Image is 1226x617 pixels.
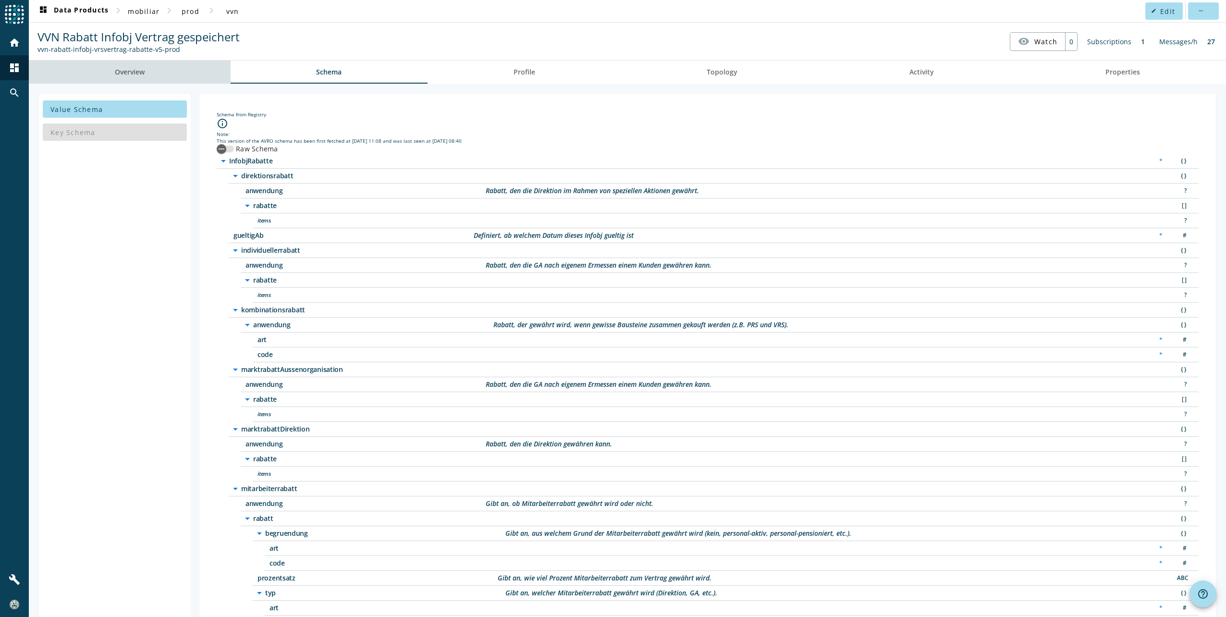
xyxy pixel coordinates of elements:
mat-icon: build [9,574,20,585]
i: arrow_drop_down [242,394,253,405]
span: /direktionsrabatt [241,173,481,179]
span: /individuellerrabatt [241,247,481,254]
button: Value Schema [43,100,187,118]
div: Object [1172,514,1191,524]
span: Schema [316,69,342,75]
div: Unknown [1172,380,1191,390]
div: Number [1172,350,1191,360]
div: Kafka Topic: vvn-rabatt-infobj-vrsvertrag-rabatte-v5-prod [37,45,240,54]
i: arrow_drop_down [242,200,253,211]
div: String [1172,573,1191,583]
div: Subscriptions [1082,32,1136,51]
div: Unknown [1172,499,1191,509]
div: 1 [1136,32,1150,51]
div: Object [1172,529,1191,539]
div: Object [1172,424,1191,434]
span: /marktrabattAussenorganisation [241,366,481,373]
span: /mitarbeiterrabatt/anwendung [245,500,486,507]
label: Raw Schema [234,144,278,154]
i: arrow_drop_down [254,587,265,599]
span: /kombinationsrabatt/anwendung/code [257,351,498,358]
div: Object [1172,305,1191,315]
div: 0 [1065,33,1077,50]
span: /mitarbeiterrabatt/rabatt/typ [265,590,505,596]
mat-icon: home [9,37,20,49]
div: Number [1172,558,1191,568]
span: /mitarbeiterrabatt/rabatt [253,515,493,522]
div: Description [486,441,612,447]
span: /marktrabattDirektion [241,426,481,432]
div: Number [1172,603,1191,613]
span: /kombinationsrabatt [241,307,481,313]
div: Unknown [1172,409,1191,420]
div: Description [498,575,711,581]
span: vvn [226,7,239,16]
span: /kombinationsrabatt/anwendung [253,321,493,328]
span: /individuellerrabatt/anwendung [245,262,486,269]
span: /marktrabattDirektion/rabatte/items [257,470,498,477]
span: mobiliar [128,7,159,16]
span: /mitarbeiterrabatt/rabatt/typ/art [270,605,510,611]
span: Activity [909,69,934,75]
span: /gueltigAb [233,232,474,239]
mat-icon: help_outline [1197,588,1209,600]
div: Object [1172,484,1191,494]
span: /marktrabattDirektion/anwendung [245,441,486,447]
div: Description [505,590,717,596]
div: Required [1154,335,1167,345]
img: spoud-logo.svg [5,5,24,24]
button: Watch [1010,33,1065,50]
span: /individuellerrabatt/rabatte [253,277,493,284]
button: Data Products [34,2,112,20]
div: Unknown [1172,290,1191,300]
div: Object [1172,588,1191,598]
div: Description [493,321,788,328]
i: arrow_drop_down [242,274,253,286]
span: /marktrabattAussenorganisation/anwendung [245,381,486,388]
div: Unknown [1172,216,1191,226]
i: info_outline [217,118,228,129]
i: arrow_drop_down [218,155,229,167]
span: Value Schema [50,105,103,114]
div: Description [474,232,634,239]
i: arrow_drop_down [242,453,253,465]
mat-icon: visibility [1018,36,1030,47]
i: arrow_drop_down [230,364,241,375]
span: /mitarbeiterrabatt [241,485,481,492]
i: arrow_drop_down [242,513,253,524]
div: Required [1154,156,1167,166]
mat-icon: chevron_right [206,5,217,16]
span: /mitarbeiterrabatt/rabatt/prozentsatz [257,575,498,581]
mat-icon: chevron_right [112,5,124,16]
div: Required [1154,350,1167,360]
mat-icon: dashboard [37,5,49,17]
i: arrow_drop_down [230,245,241,256]
span: VVN Rabatt Infobj Vertrag gespeichert [37,29,240,45]
span: /mitarbeiterrabatt/rabatt/begruendung/art [270,545,510,552]
img: 6ad89a47b9d57c07a7cffaff6dcf0fcc [10,600,19,609]
mat-icon: dashboard [9,62,20,74]
div: Description [486,381,711,388]
span: /direktionsrabatt/rabatte [253,202,493,209]
i: arrow_drop_down [230,170,241,182]
div: Note: [217,131,1199,137]
span: /kombinationsrabatt/anwendung/art [257,336,498,343]
span: /individuellerrabatt/rabatte/items [257,292,498,298]
button: mobiliar [124,2,163,20]
span: /direktionsrabatt/rabatte/items [257,217,498,224]
div: This version of the AVRO schema has been first fetched at [DATE] 11:08 and was last seen at [DATE... [217,137,1199,144]
span: Watch [1034,33,1057,50]
span: /mitarbeiterrabatt/rabatt/begruendung [265,530,505,537]
span: /mitarbeiterrabatt/rabatt/begruendung/code [270,560,510,567]
mat-icon: more_horiz [1198,8,1203,13]
span: /direktionsrabatt/anwendung [245,187,486,194]
div: Object [1172,246,1191,256]
i: arrow_drop_down [230,423,241,435]
div: Array [1172,275,1191,285]
button: prod [175,2,206,20]
span: /marktrabattDirektion/rabatte [253,456,493,462]
div: Messages/h [1154,32,1202,51]
span: / [229,158,469,164]
i: arrow_drop_down [230,304,241,316]
mat-icon: edit [1151,8,1156,13]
